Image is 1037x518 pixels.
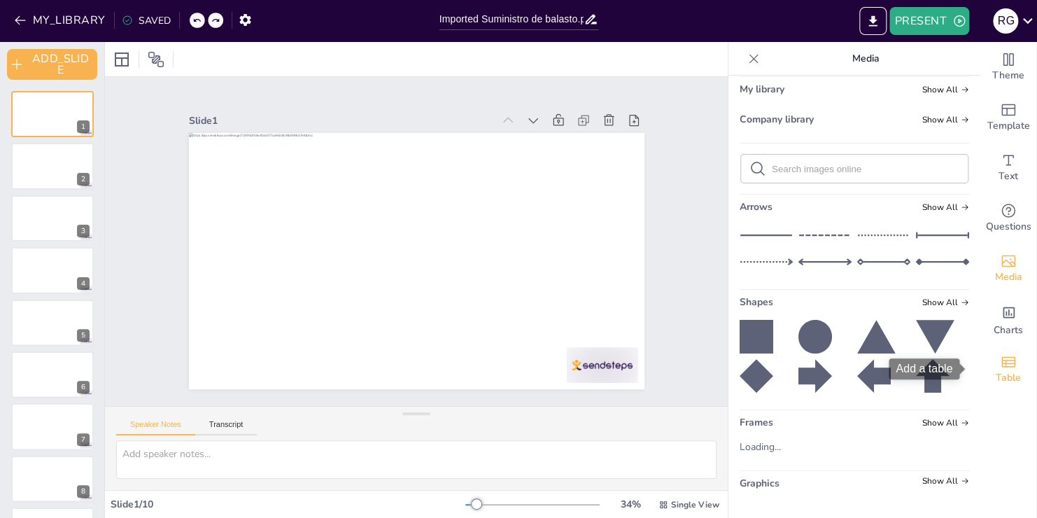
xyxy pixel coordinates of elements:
span: Company library [740,113,814,126]
div: R G [993,8,1018,34]
input: Search images online [772,164,959,174]
div: Add a table [889,358,959,379]
div: Add text boxes [980,143,1036,193]
span: Table [996,370,1021,386]
div: Add images, graphics, shapes or video [980,244,1036,294]
span: Questions [986,219,1031,234]
div: https://cdn.sendsteps.com/images/logo/sendsteps_logo_white.pnghttps://cdn.sendsteps.com/images/lo... [11,300,94,346]
span: Position [148,51,164,68]
span: Frames [740,416,773,429]
div: Change the overall theme [980,42,1036,92]
div: 3 [77,225,90,237]
span: Graphics [740,477,779,490]
span: Show all [922,476,969,486]
span: Show all [922,115,969,125]
span: Show all [922,418,969,428]
div: Loading... [740,440,793,454]
div: 6 [77,381,90,393]
span: Theme [992,68,1024,83]
span: My library [740,83,784,96]
button: MY_LIBRARY [10,9,111,31]
div: Slide 1 / 10 [111,498,465,511]
div: 2 [77,173,90,185]
button: Speaker Notes [116,420,195,435]
div: 4 [77,277,90,290]
div: 5 [77,329,90,342]
span: Template [987,118,1030,134]
div: 8 [11,456,94,502]
div: Add charts and graphs [980,294,1036,344]
p: Media [765,42,966,76]
div: 7 [11,403,94,449]
div: Layout [111,48,133,71]
div: https://cdn.sendsteps.com/images/logo/sendsteps_logo_white.pnghttps://cdn.sendsteps.com/images/lo... [11,247,94,293]
span: Shapes [740,295,773,309]
div: Slide 1 [189,114,493,127]
button: EXPORT_TO_POWERPOINT [859,7,887,35]
span: Single View [671,499,719,510]
button: R G [993,7,1018,35]
div: Add ready made slides [980,92,1036,143]
div: https://cdn.sendsteps.com/images/logo/sendsteps_logo_white.pnghttps://cdn.sendsteps.com/images/lo... [11,351,94,398]
div: Get real-time input from your audience [980,193,1036,244]
input: INSERT_TITLE [439,9,584,29]
span: Show all [922,85,969,94]
div: 34 % [614,498,647,511]
span: Show all [922,297,969,307]
div: 7 [77,433,90,446]
span: Arrows [740,200,773,213]
div: Add a table [980,344,1036,395]
div: https://cdn.sendsteps.com/images/logo/sendsteps_logo_white.pnghttps://cdn.sendsteps.com/images/lo... [11,195,94,241]
div: SAVED [122,14,171,27]
button: Transcript [195,420,258,435]
div: 8 [77,485,90,498]
span: Text [999,169,1018,184]
button: PRESENT [889,7,969,35]
div: https://cdn.sendsteps.com/images/logo/sendsteps_logo_white.pnghttps://cdn.sendsteps.com/images/lo... [11,143,94,189]
span: Charts [994,323,1023,338]
span: Show all [922,202,969,212]
button: ADD_SLIDE [7,49,97,80]
span: Media [995,269,1022,285]
div: 1 [77,120,90,133]
div: https://cdn.sendsteps.com/images/logo/sendsteps_logo_white.pnghttps://cdn.sendsteps.com/images/lo... [11,91,94,137]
